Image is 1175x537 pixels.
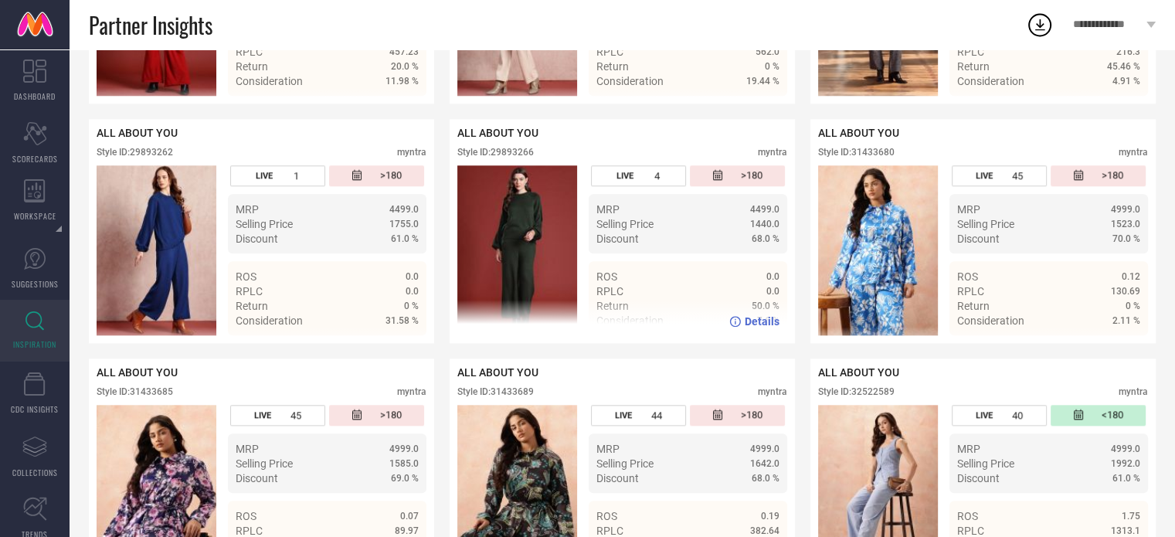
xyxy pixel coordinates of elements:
[384,342,419,355] span: Details
[818,147,895,158] div: Style ID: 31433680
[957,443,980,455] span: MRP
[1102,409,1123,422] span: <180
[1126,301,1140,311] span: 0 %
[97,127,178,139] span: ALL ABOUT YOU
[818,165,938,335] div: Click to view image
[746,76,779,87] span: 19.44 %
[236,443,259,455] span: MRP
[756,46,779,57] span: 562.0
[818,127,899,139] span: ALL ABOUT YOU
[976,171,993,181] span: LIVE
[1090,103,1140,115] a: Details
[457,127,538,139] span: ALL ABOUT YOU
[591,165,686,186] div: Number of days the style has been live on the platform
[952,165,1047,186] div: Number of days the style has been live on the platform
[1026,11,1054,39] div: Open download list
[236,472,278,484] span: Discount
[236,75,303,87] span: Consideration
[596,46,623,58] span: RPLC
[12,467,58,478] span: COLLECTIONS
[97,165,216,335] img: Style preview image
[1012,170,1023,182] span: 45
[957,46,984,58] span: RPLC
[591,405,686,426] div: Number of days the style has been live on the platform
[690,165,785,186] div: Number of days since the style was first listed on the platform
[1112,473,1140,484] span: 61.0 %
[1116,46,1140,57] span: 216.3
[1051,165,1146,186] div: Number of days since the style was first listed on the platform
[391,233,419,244] span: 61.0 %
[380,409,402,422] span: >180
[750,444,779,454] span: 4999.0
[457,147,534,158] div: Style ID: 29893266
[1051,405,1146,426] div: Number of days since the style was first listed on the platform
[236,510,256,522] span: ROS
[385,76,419,87] span: 11.98 %
[12,153,58,165] span: SCORECARDS
[957,472,1000,484] span: Discount
[236,314,303,327] span: Consideration
[818,165,938,335] img: Style preview image
[389,46,419,57] span: 457.23
[236,60,268,73] span: Return
[14,210,56,222] span: WORKSPACE
[750,525,779,536] span: 382.64
[385,315,419,326] span: 31.58 %
[13,338,56,350] span: INSPIRATION
[952,405,1047,426] div: Number of days the style has been live on the platform
[654,170,660,182] span: 4
[596,270,617,283] span: ROS
[1111,286,1140,297] span: 130.69
[957,510,978,522] span: ROS
[957,314,1024,327] span: Consideration
[761,511,779,522] span: 0.19
[230,165,325,186] div: Number of days the style has been live on the platform
[395,525,419,536] span: 89.97
[11,403,59,415] span: CDC INSIGHTS
[729,315,779,328] a: Details
[957,270,978,283] span: ROS
[236,300,268,312] span: Return
[329,405,424,426] div: Number of days since the style was first listed on the platform
[389,444,419,454] span: 4999.0
[957,60,990,73] span: Return
[745,315,779,328] span: Details
[615,410,632,420] span: LIVE
[389,219,419,229] span: 1755.0
[1111,458,1140,469] span: 1992.0
[236,46,263,58] span: RPLC
[290,410,301,421] span: 45
[1111,219,1140,229] span: 1523.0
[380,169,402,182] span: >180
[1111,204,1140,215] span: 4999.0
[457,386,534,397] div: Style ID: 31433689
[1102,169,1123,182] span: >180
[1111,525,1140,536] span: 1313.1
[397,147,426,158] div: myntra
[596,285,623,297] span: RPLC
[236,457,293,470] span: Selling Price
[690,405,785,426] div: Number of days since the style was first listed on the platform
[236,270,256,283] span: ROS
[97,165,216,335] div: Click to view image
[596,457,654,470] span: Selling Price
[256,171,273,181] span: LIVE
[400,511,419,522] span: 0.07
[294,170,299,182] span: 1
[406,286,419,297] span: 0.0
[957,300,990,312] span: Return
[389,204,419,215] span: 4499.0
[1112,233,1140,244] span: 70.0 %
[1122,511,1140,522] span: 1.75
[329,165,424,186] div: Number of days since the style was first listed on the platform
[957,218,1014,230] span: Selling Price
[750,458,779,469] span: 1642.0
[404,301,419,311] span: 0 %
[384,103,419,115] span: Details
[741,409,762,422] span: >180
[596,75,664,87] span: Consideration
[596,525,623,537] span: RPLC
[596,510,617,522] span: ROS
[230,405,325,426] div: Number of days the style has been live on the platform
[14,90,56,102] span: DASHBOARD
